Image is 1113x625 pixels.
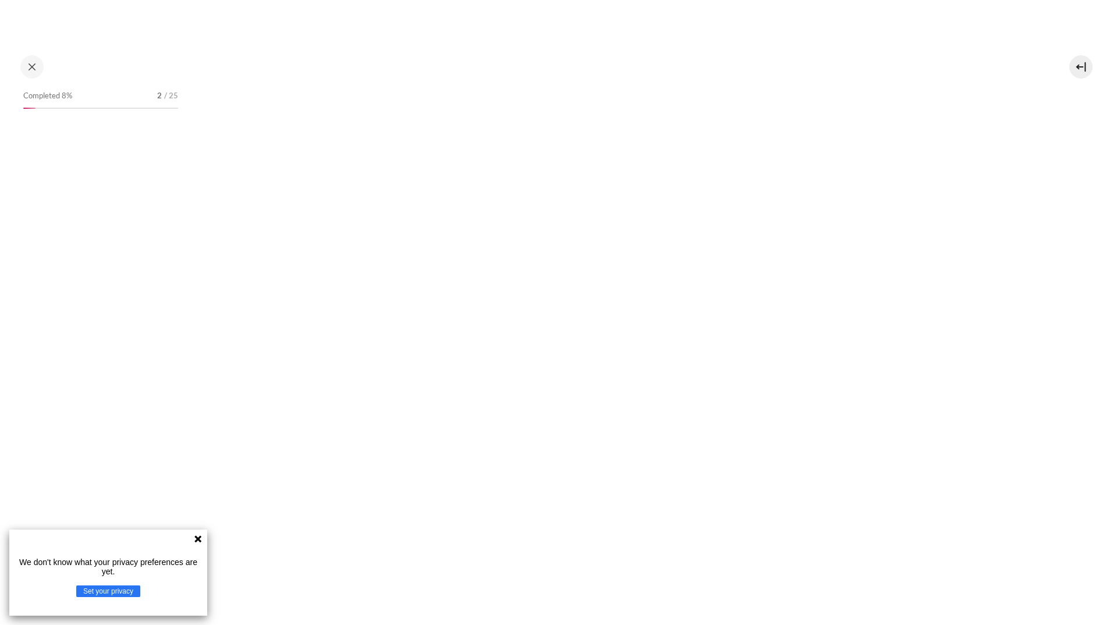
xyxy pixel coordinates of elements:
span: / 25 [164,90,178,102]
button: Set your privacy [76,585,140,597]
span: Completed 8% [23,90,72,102]
div: 8% [23,108,36,109]
span: 2 [157,90,162,102]
p: We don't know what your privacy preferences are yet. [14,557,203,576]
